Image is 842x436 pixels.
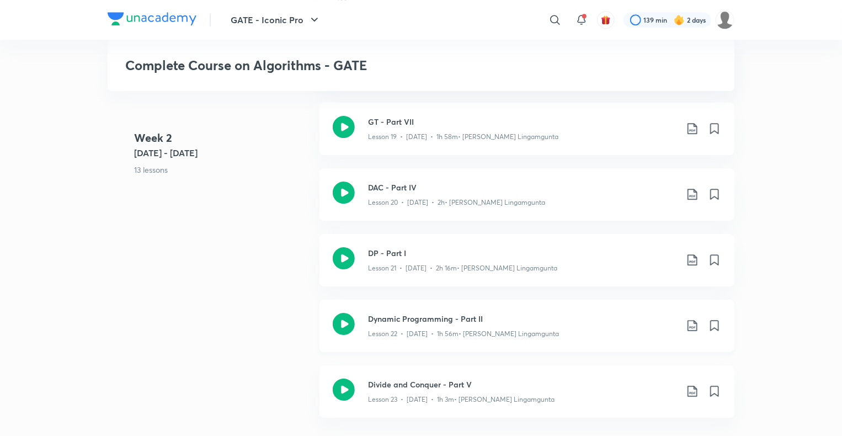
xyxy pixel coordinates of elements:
p: Lesson 20 • [DATE] • 2h • [PERSON_NAME] Lingamgunta [368,198,545,208]
h3: GT - Part VII [368,116,677,127]
h3: Divide and Conquer - Part V [368,379,677,390]
h3: Complete Course on Algorithms - GATE [125,57,557,73]
a: DAC - Part IVLesson 20 • [DATE] • 2h• [PERSON_NAME] Lingamgunta [319,168,734,234]
h4: Week 2 [134,130,311,146]
p: Lesson 19 • [DATE] • 1h 58m • [PERSON_NAME] Lingamgunta [368,132,558,142]
button: avatar [597,11,615,29]
p: Lesson 22 • [DATE] • 1h 56m • [PERSON_NAME] Lingamgunta [368,329,559,339]
img: Company Logo [108,12,196,25]
a: Dynamic Programming - Part IILesson 22 • [DATE] • 1h 56m• [PERSON_NAME] Lingamgunta [319,300,734,365]
img: avatar [601,15,611,25]
img: streak [674,14,685,25]
a: Divide and Conquer - Part VLesson 23 • [DATE] • 1h 3m• [PERSON_NAME] Lingamgunta [319,365,734,431]
h3: DP - Part I [368,247,677,259]
a: DP - Part ILesson 21 • [DATE] • 2h 16m• [PERSON_NAME] Lingamgunta [319,234,734,300]
h5: [DATE] - [DATE] [134,146,311,159]
h3: Dynamic Programming - Part II [368,313,677,325]
p: Lesson 23 • [DATE] • 1h 3m • [PERSON_NAME] Lingamgunta [368,395,555,405]
a: GT - Part VIILesson 19 • [DATE] • 1h 58m• [PERSON_NAME] Lingamgunta [319,103,734,168]
h3: DAC - Part IV [368,182,677,193]
a: Company Logo [108,12,196,28]
p: Lesson 21 • [DATE] • 2h 16m • [PERSON_NAME] Lingamgunta [368,263,557,273]
button: GATE - Iconic Pro [224,9,328,31]
img: Deepika S S [716,10,734,29]
p: 13 lessons [134,164,311,176]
